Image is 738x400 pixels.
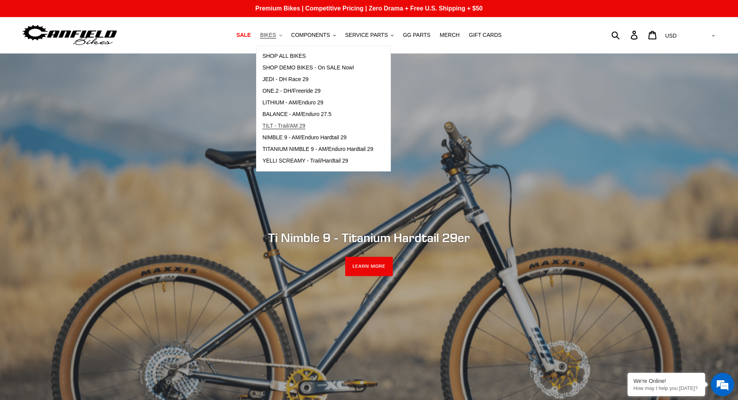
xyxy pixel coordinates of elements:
[345,257,393,276] a: LEARN MORE
[262,76,308,83] span: JEDI - DH Race 29
[256,85,379,97] a: ONE.2 - DH/Freeride 29
[256,30,286,40] button: BIKES
[260,32,276,38] span: BIKES
[262,134,346,141] span: NIMBLE 9 - AM/Enduro Hardtail 29
[262,53,306,59] span: SHOP ALL BIKES
[262,123,305,129] span: TILT - Trail/AM 29
[158,230,580,245] h2: Ti Nimble 9 - Titanium Hardtail 29er
[256,50,379,62] a: SHOP ALL BIKES
[256,109,379,120] a: BALANCE - AM/Enduro 27.5
[262,158,348,164] span: YELLI SCREAMY - Trail/Hardtail 29
[256,74,379,85] a: JEDI - DH Race 29
[440,32,459,38] span: MERCH
[436,30,463,40] a: MERCH
[256,144,379,155] a: TITANIUM NIMBLE 9 - AM/Enduro Hardtail 29
[262,99,323,106] span: LITHIUM - AM/Enduro 29
[256,120,379,132] a: TILT - Trail/AM 29
[616,26,635,43] input: Search
[236,32,251,38] span: SALE
[256,132,379,144] a: NIMBLE 9 - AM/Enduro Hardtail 29
[287,30,340,40] button: COMPONENTS
[262,111,331,118] span: BALANCE - AM/Enduro 27.5
[262,88,320,94] span: ONE.2 - DH/Freeride 29
[633,378,699,384] div: We're Online!
[633,385,699,391] p: How may I help you today?
[256,97,379,109] a: LITHIUM - AM/Enduro 29
[262,64,354,71] span: SHOP DEMO BIKES - On SALE Now!
[403,32,430,38] span: GG PARTS
[21,23,118,47] img: Canfield Bikes
[232,30,255,40] a: SALE
[262,146,373,152] span: TITANIUM NIMBLE 9 - AM/Enduro Hardtail 29
[256,155,379,167] a: YELLI SCREAMY - Trail/Hardtail 29
[345,32,388,38] span: SERVICE PARTS
[469,32,502,38] span: GIFT CARDS
[399,30,434,40] a: GG PARTS
[341,30,397,40] button: SERVICE PARTS
[465,30,506,40] a: GIFT CARDS
[291,32,330,38] span: COMPONENTS
[256,62,379,74] a: SHOP DEMO BIKES - On SALE Now!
